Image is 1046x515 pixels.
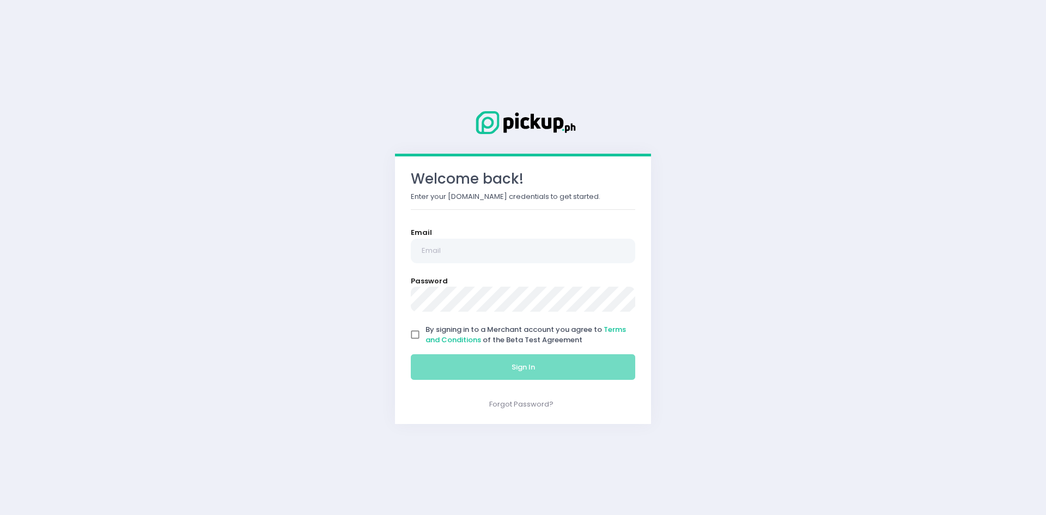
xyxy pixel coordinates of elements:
img: Logo [469,109,577,136]
label: Password [411,276,448,287]
span: Sign In [512,362,535,372]
h3: Welcome back! [411,171,635,187]
label: Email [411,227,432,238]
a: Terms and Conditions [425,324,626,346]
input: Email [411,239,635,264]
a: Forgot Password? [489,399,554,409]
span: By signing in to a Merchant account you agree to of the Beta Test Agreement [425,324,626,346]
p: Enter your [DOMAIN_NAME] credentials to get started. [411,191,635,202]
button: Sign In [411,354,635,380]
